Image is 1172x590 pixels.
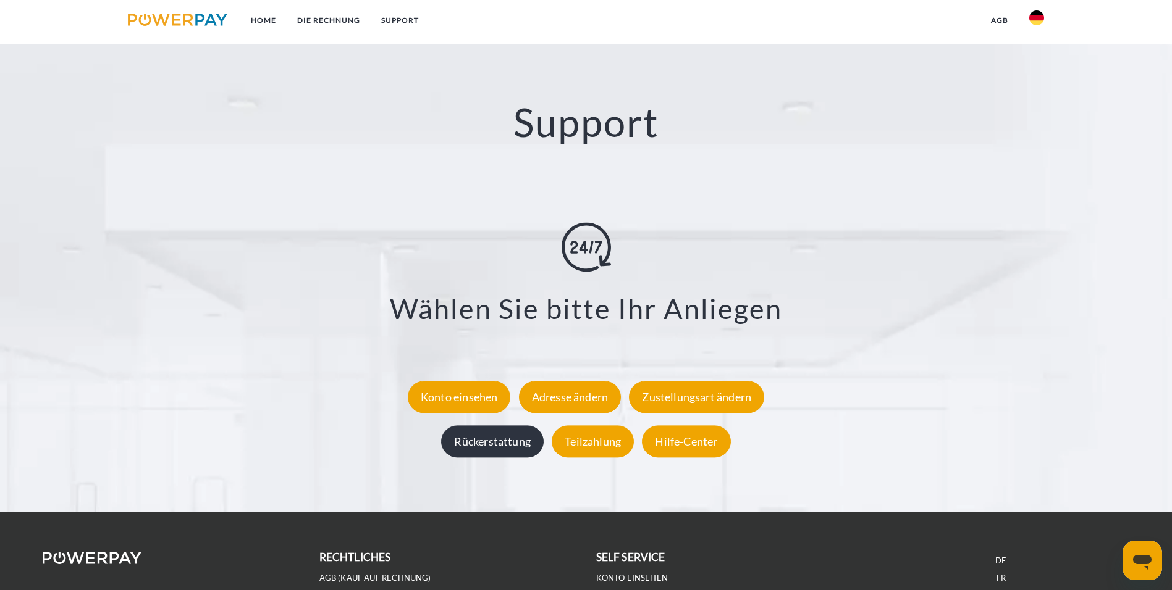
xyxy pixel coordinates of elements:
[596,573,668,583] a: Konto einsehen
[59,98,1113,147] h2: Support
[519,381,622,413] div: Adresse ändern
[128,14,227,26] img: logo-powerpay.svg
[287,9,371,31] a: DIE RECHNUNG
[997,573,1006,583] a: FR
[371,9,429,31] a: SUPPORT
[74,291,1098,326] h3: Wählen Sie bitte Ihr Anliegen
[319,573,431,583] a: AGB (Kauf auf Rechnung)
[405,390,514,404] a: Konto einsehen
[1123,541,1162,580] iframe: Schaltfläche zum Öffnen des Messaging-Fensters
[1029,10,1044,25] img: de
[562,222,611,272] img: online-shopping.svg
[319,551,391,563] b: rechtliches
[438,434,547,448] a: Rückerstattung
[43,552,142,564] img: logo-powerpay-white.svg
[629,381,764,413] div: Zustellungsart ändern
[441,425,544,457] div: Rückerstattung
[980,9,1019,31] a: agb
[626,390,767,404] a: Zustellungsart ändern
[596,551,665,563] b: self service
[516,390,625,404] a: Adresse ändern
[639,434,733,448] a: Hilfe-Center
[549,434,637,448] a: Teilzahlung
[552,425,634,457] div: Teilzahlung
[995,555,1006,566] a: DE
[642,425,730,457] div: Hilfe-Center
[408,381,511,413] div: Konto einsehen
[240,9,287,31] a: Home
